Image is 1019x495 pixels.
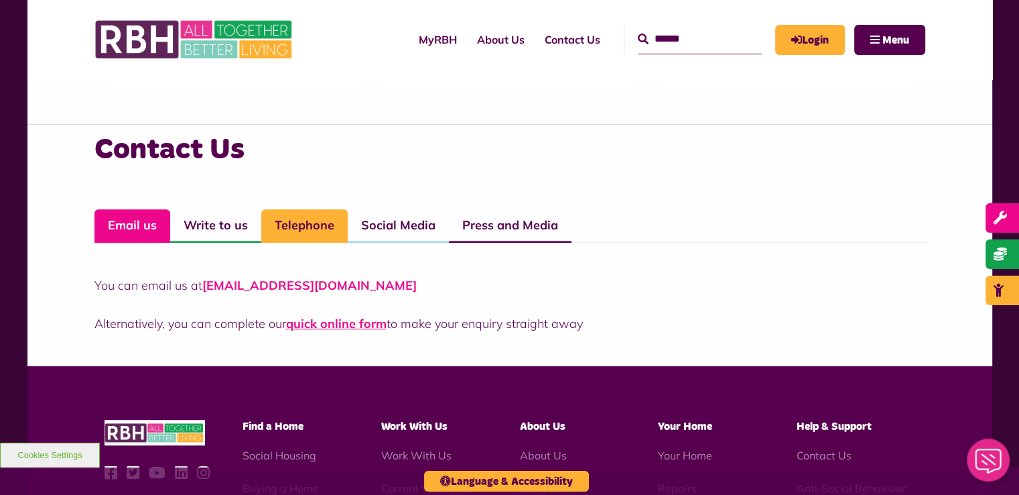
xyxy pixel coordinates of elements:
span: Work With Us [381,421,448,432]
a: Social Media [348,209,449,243]
img: RBH [105,420,205,446]
img: RBH [94,13,295,66]
button: Navigation [854,25,925,55]
a: Telephone [261,209,348,243]
input: Search [638,25,762,54]
span: Help & Support [797,421,872,432]
a: Contact Us [797,449,852,462]
a: quick online form [286,316,387,331]
a: Write to us [170,209,261,243]
a: Work With Us [381,449,452,462]
a: Email us [94,209,170,243]
span: Your Home [658,421,712,432]
p: You can email us at [94,276,925,294]
a: Press and Media [449,209,571,243]
a: [EMAIL_ADDRESS][DOMAIN_NAME] [202,278,417,293]
a: Your Home [658,449,712,462]
h3: Contact Us [94,131,925,169]
a: MyRBH [775,25,845,55]
button: Language & Accessibility [424,471,589,492]
a: About Us [519,449,566,462]
span: About Us [519,421,565,432]
a: MyRBH [409,21,467,58]
p: Alternatively, you can complete our to make your enquiry straight away [94,315,925,333]
a: Contact Us [535,21,610,58]
a: Social Housing - open in a new tab [243,449,316,462]
a: About Us [467,21,535,58]
iframe: Netcall Web Assistant for live chat [959,435,1019,495]
span: Find a Home [243,421,303,432]
span: Menu [882,35,909,46]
